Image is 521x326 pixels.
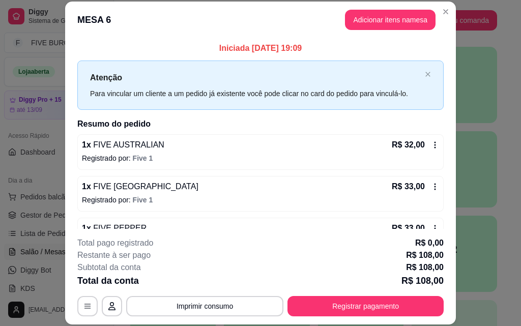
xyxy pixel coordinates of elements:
p: Atenção [90,71,421,84]
header: MESA 6 [65,2,456,38]
span: Five 1 [133,154,153,162]
p: R$ 33,00 [392,181,425,193]
button: close [425,71,431,78]
h2: Resumo do pedido [77,118,444,130]
p: 1 x [82,181,198,193]
p: R$ 0,00 [415,237,444,249]
p: R$ 108,00 [406,249,444,261]
p: R$ 108,00 [401,274,444,288]
button: Close [438,4,454,20]
p: R$ 108,00 [406,261,444,274]
p: Iniciada [DATE] 19:09 [77,42,444,54]
p: 1 x [82,139,164,151]
p: Total da conta [77,274,139,288]
p: Registrado por: [82,195,439,205]
div: Para vincular um cliente a um pedido já existente você pode clicar no card do pedido para vinculá... [90,88,421,99]
p: Total pago registrado [77,237,153,249]
p: Restante à ser pago [77,249,151,261]
button: Imprimir consumo [126,296,283,316]
span: FIVE [GEOGRAPHIC_DATA] [91,182,198,191]
p: R$ 33,00 [392,222,425,234]
span: FIVE PEPPER [91,224,147,232]
button: Registrar pagamento [287,296,444,316]
p: Subtotal da conta [77,261,141,274]
span: Five 1 [133,196,153,204]
span: FIVE AUSTRALIAN [91,140,164,149]
button: Adicionar itens namesa [345,10,436,30]
p: R$ 32,00 [392,139,425,151]
p: Registrado por: [82,153,439,163]
span: close [425,71,431,77]
p: 1 x [82,222,147,234]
